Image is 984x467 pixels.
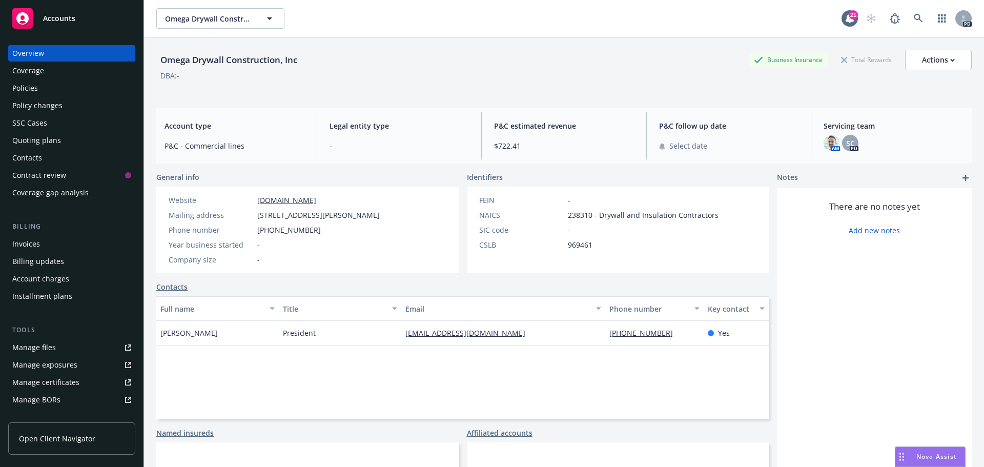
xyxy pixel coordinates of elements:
[169,239,253,250] div: Year business started
[8,150,135,166] a: Contacts
[257,239,260,250] span: -
[8,115,135,131] a: SSC Cases
[777,172,798,184] span: Notes
[8,325,135,335] div: Tools
[8,80,135,96] a: Policies
[846,138,855,149] span: SC
[12,115,47,131] div: SSC Cases
[156,8,284,29] button: Omega Drywall Construction, Inc
[401,296,605,321] button: Email
[494,140,634,151] span: $722.41
[8,132,135,149] a: Quoting plans
[19,433,95,444] span: Open Client Navigator
[12,392,60,408] div: Manage BORs
[704,296,769,321] button: Key contact
[895,447,908,466] div: Drag to move
[861,8,881,29] a: Start snowing
[12,339,56,356] div: Manage files
[169,254,253,265] div: Company size
[568,225,570,235] span: -
[8,185,135,201] a: Coverage gap analysis
[824,120,963,131] span: Servicing team
[467,172,503,182] span: Identifiers
[479,195,564,206] div: FEIN
[568,195,570,206] span: -
[405,303,590,314] div: Email
[905,50,972,70] button: Actions
[279,296,401,321] button: Title
[156,428,214,438] a: Named insureds
[908,8,929,29] a: Search
[12,97,63,114] div: Policy changes
[8,167,135,184] a: Contract review
[12,409,90,425] div: Summary of insurance
[824,135,840,151] img: photo
[916,452,957,461] span: Nova Assist
[160,328,218,338] span: [PERSON_NAME]
[165,140,304,151] span: P&C - Commercial lines
[849,225,900,236] a: Add new notes
[156,281,188,292] a: Contacts
[165,13,254,24] span: Omega Drywall Construction, Inc
[12,150,42,166] div: Contacts
[12,288,72,304] div: Installment plans
[849,10,858,19] div: 21
[257,210,380,220] span: [STREET_ADDRESS][PERSON_NAME]
[708,303,753,314] div: Key contact
[165,120,304,131] span: Account type
[8,339,135,356] a: Manage files
[160,70,179,81] div: DBA: -
[12,253,64,270] div: Billing updates
[749,53,828,66] div: Business Insurance
[330,120,469,131] span: Legal entity type
[12,271,69,287] div: Account charges
[257,254,260,265] span: -
[8,45,135,62] a: Overview
[283,303,386,314] div: Title
[283,328,316,338] span: President
[479,210,564,220] div: NAICS
[257,195,316,205] a: [DOMAIN_NAME]
[12,236,40,252] div: Invoices
[12,80,38,96] div: Policies
[12,357,77,373] div: Manage exposures
[12,63,44,79] div: Coverage
[257,225,321,235] span: [PHONE_NUMBER]
[8,271,135,287] a: Account charges
[609,328,681,338] a: [PHONE_NUMBER]
[8,288,135,304] a: Installment plans
[156,53,301,67] div: Omega Drywall Construction, Inc
[669,140,707,151] span: Select date
[12,374,79,391] div: Manage certificates
[160,303,263,314] div: Full name
[959,172,972,184] a: add
[156,172,199,182] span: General info
[169,225,253,235] div: Phone number
[330,140,469,151] span: -
[8,4,135,33] a: Accounts
[8,97,135,114] a: Policy changes
[8,392,135,408] a: Manage BORs
[156,296,279,321] button: Full name
[12,45,44,62] div: Overview
[479,239,564,250] div: CSLB
[922,50,955,70] div: Actions
[479,225,564,235] div: SIC code
[8,374,135,391] a: Manage certificates
[895,446,966,467] button: Nova Assist
[8,236,135,252] a: Invoices
[932,8,952,29] a: Switch app
[885,8,905,29] a: Report a Bug
[718,328,730,338] span: Yes
[8,63,135,79] a: Coverage
[12,167,66,184] div: Contract review
[8,409,135,425] a: Summary of insurance
[568,210,719,220] span: 238310 - Drywall and Insulation Contractors
[8,357,135,373] a: Manage exposures
[8,221,135,232] div: Billing
[12,132,61,149] div: Quoting plans
[829,200,920,213] span: There are no notes yet
[12,185,89,201] div: Coverage gap analysis
[605,296,703,321] button: Phone number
